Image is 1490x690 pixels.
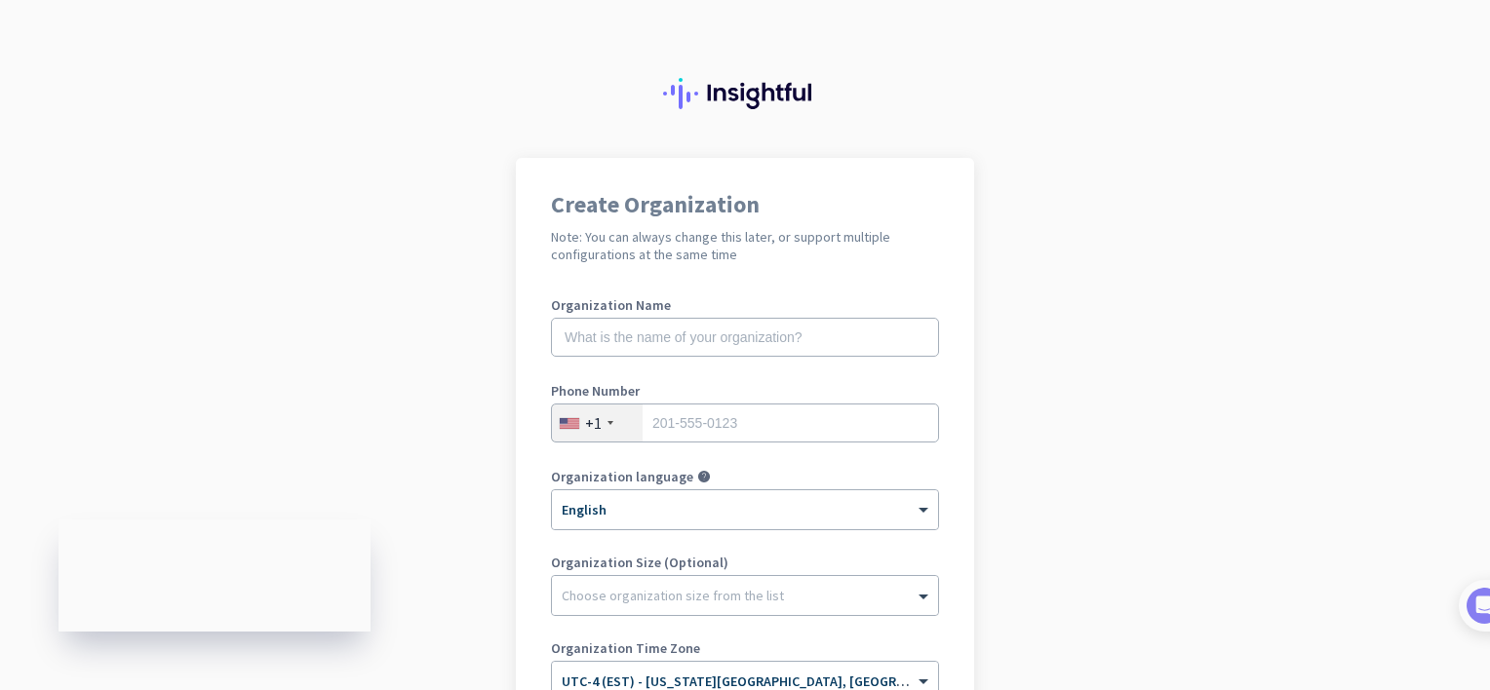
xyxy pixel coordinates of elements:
[551,193,939,216] h1: Create Organization
[551,384,939,398] label: Phone Number
[551,403,939,442] input: 201-555-0123
[551,318,939,357] input: What is the name of your organization?
[551,470,693,483] label: Organization language
[663,78,827,109] img: Insightful
[551,641,939,655] label: Organization Time Zone
[59,519,371,632] iframe: Insightful Status
[585,413,602,433] div: +1
[551,556,939,569] label: Organization Size (Optional)
[551,298,939,312] label: Organization Name
[551,228,939,263] h2: Note: You can always change this later, or support multiple configurations at the same time
[697,470,711,483] i: help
